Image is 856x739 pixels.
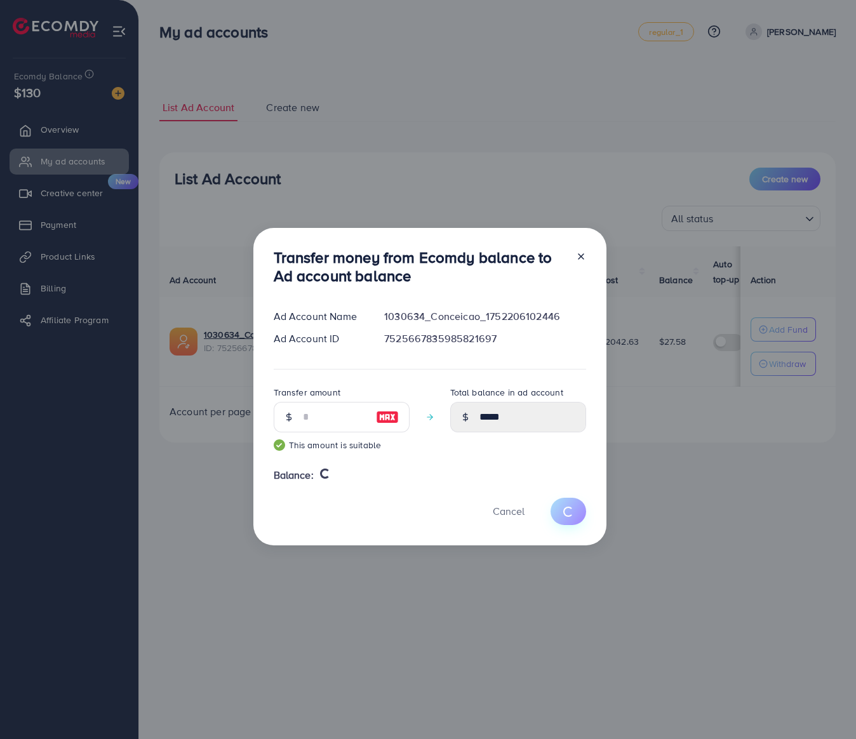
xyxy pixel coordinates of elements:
[274,439,410,451] small: This amount is suitable
[274,468,314,483] span: Balance:
[374,331,596,346] div: 7525667835985821697
[477,498,540,525] button: Cancel
[450,386,563,399] label: Total balance in ad account
[274,386,340,399] label: Transfer amount
[802,682,846,729] iframe: Chat
[374,309,596,324] div: 1030634_Conceicao_1752206102446
[264,331,375,346] div: Ad Account ID
[493,504,525,518] span: Cancel
[274,439,285,451] img: guide
[274,248,566,285] h3: Transfer money from Ecomdy balance to Ad account balance
[264,309,375,324] div: Ad Account Name
[376,409,399,425] img: image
